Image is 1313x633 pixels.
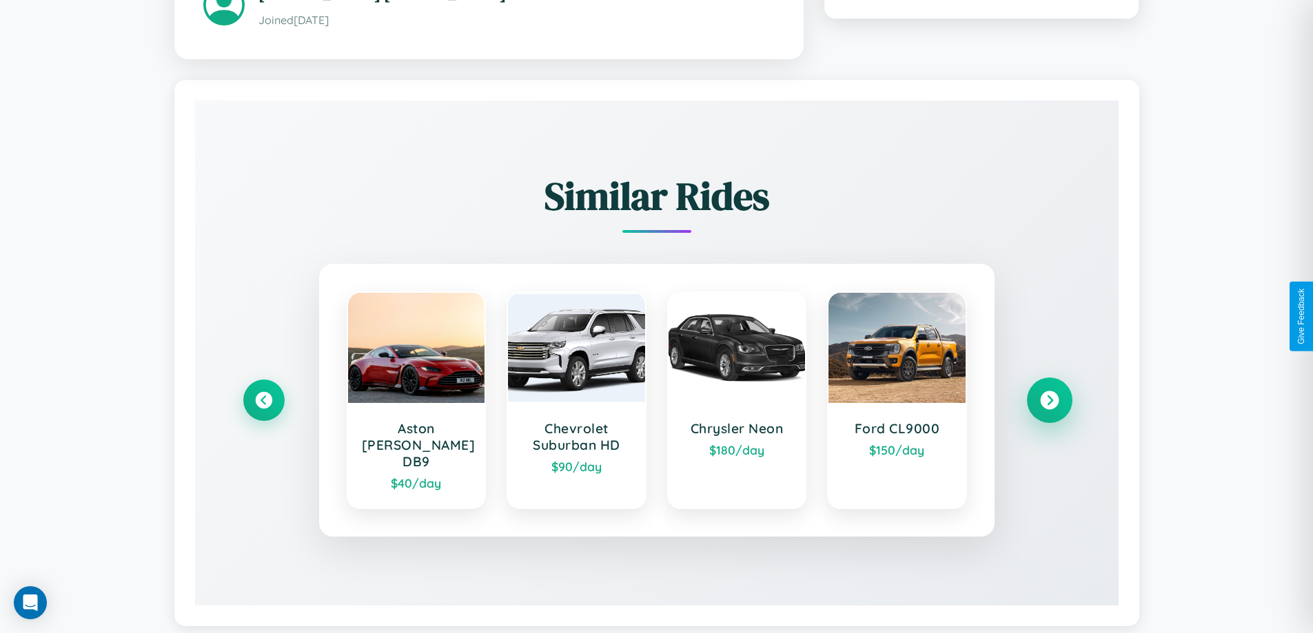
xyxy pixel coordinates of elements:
[522,459,631,474] div: $ 90 /day
[842,442,952,457] div: $ 150 /day
[842,420,952,437] h3: Ford CL9000
[522,420,631,453] h3: Chevrolet Suburban HD
[507,291,647,509] a: Chevrolet Suburban HD$90/day
[243,169,1070,222] h2: Similar Rides
[14,586,47,619] div: Open Intercom Messenger
[1296,289,1306,344] div: Give Feedback
[362,475,471,490] div: $ 40 /day
[667,291,807,509] a: Chrysler Neon$180/day
[682,442,792,457] div: $ 180 /day
[258,10,775,30] p: Joined [DATE]
[362,420,471,470] h3: Aston [PERSON_NAME] DB9
[827,291,967,509] a: Ford CL9000$150/day
[347,291,487,509] a: Aston [PERSON_NAME] DB9$40/day
[682,420,792,437] h3: Chrysler Neon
